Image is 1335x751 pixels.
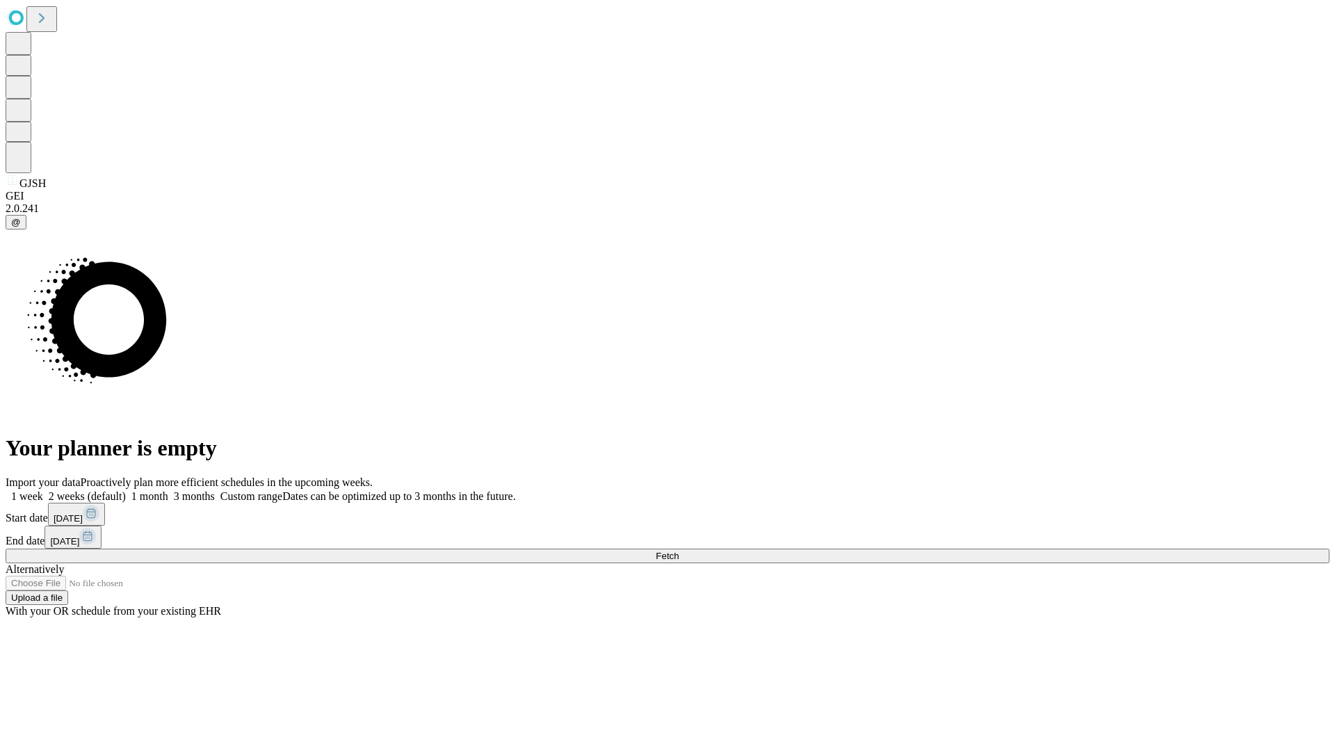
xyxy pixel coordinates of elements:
span: [DATE] [54,513,83,524]
button: [DATE] [48,503,105,526]
span: Alternatively [6,563,64,575]
span: With your OR schedule from your existing EHR [6,605,221,617]
span: [DATE] [50,536,79,547]
div: Start date [6,503,1329,526]
span: @ [11,217,21,227]
h1: Your planner is empty [6,435,1329,461]
button: Upload a file [6,590,68,605]
span: Fetch [656,551,679,561]
span: 2 weeks (default) [49,490,126,502]
div: GEI [6,190,1329,202]
button: [DATE] [44,526,102,549]
span: 1 month [131,490,168,502]
span: 3 months [174,490,215,502]
span: 1 week [11,490,43,502]
span: GJSH [19,177,46,189]
span: Custom range [220,490,282,502]
span: Proactively plan more efficient schedules in the upcoming weeks. [81,476,373,488]
button: Fetch [6,549,1329,563]
button: @ [6,215,26,229]
div: End date [6,526,1329,549]
span: Dates can be optimized up to 3 months in the future. [282,490,515,502]
span: Import your data [6,476,81,488]
div: 2.0.241 [6,202,1329,215]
